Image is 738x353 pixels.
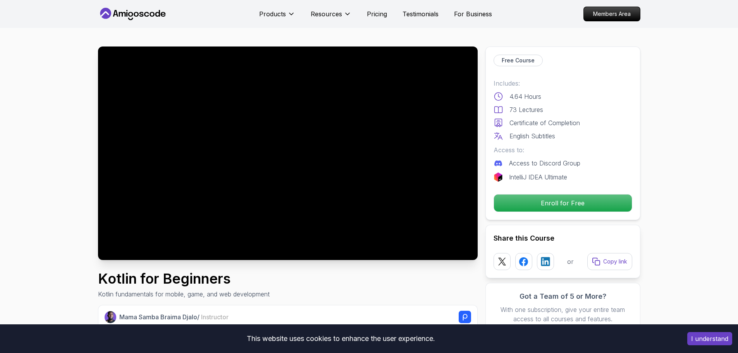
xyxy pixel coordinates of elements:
p: Access to: [494,145,632,155]
h1: Kotlin for Beginners [98,271,270,286]
p: Includes: [494,79,632,88]
button: Resources [311,9,351,25]
a: Pricing [367,9,387,19]
p: Free Course [502,57,535,64]
h3: Got a Team of 5 or More? [494,291,632,302]
img: Nelson Djalo [105,311,117,323]
p: Mama Samba Braima Djalo / [119,312,229,322]
a: Members Area [583,7,640,21]
a: Testimonials [403,9,439,19]
p: Certificate of Completion [509,118,580,127]
button: Accept cookies [687,332,732,345]
p: Products [259,9,286,19]
span: Instructor [201,313,229,321]
h2: Share this Course [494,233,632,244]
p: Copy link [603,258,627,265]
p: English Subtitles [509,131,555,141]
p: Access to Discord Group [509,158,580,168]
a: For Business [454,9,492,19]
p: Kotlin fundamentals for mobile, game, and web development [98,289,270,299]
img: jetbrains logo [494,172,503,182]
div: This website uses cookies to enhance the user experience. [6,330,676,347]
button: Products [259,9,295,25]
p: Members Area [584,7,640,21]
p: With one subscription, give your entire team access to all courses and features. [494,305,632,324]
p: Enroll for Free [494,195,632,212]
p: Resources [311,9,342,19]
p: IntelliJ IDEA Ultimate [509,172,567,182]
p: or [567,257,574,266]
p: 73 Lectures [509,105,543,114]
button: Copy link [587,253,632,270]
p: 4.64 Hours [509,92,541,101]
button: Enroll for Free [494,194,632,212]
